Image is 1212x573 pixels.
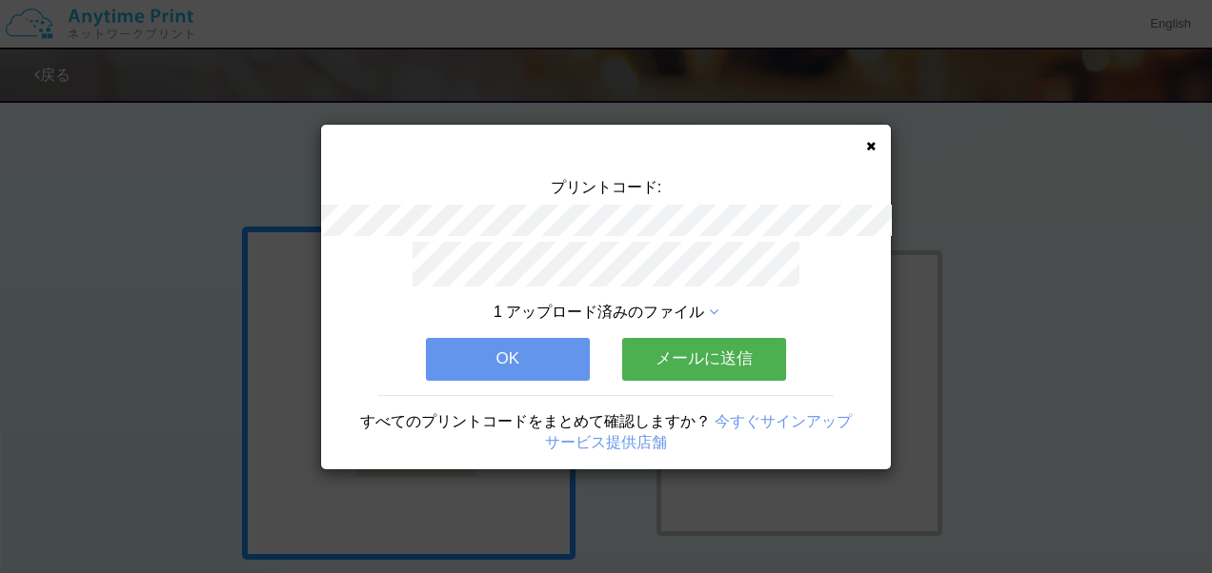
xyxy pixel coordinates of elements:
[715,413,852,429] a: 今すぐサインアップ
[622,338,786,380] button: メールに送信
[545,434,667,450] a: サービス提供店舗
[360,413,711,429] span: すべてのプリントコードをまとめて確認しますか？
[494,304,704,320] span: 1 アップロード済みのファイル
[426,338,590,380] button: OK
[551,179,661,195] span: プリントコード:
